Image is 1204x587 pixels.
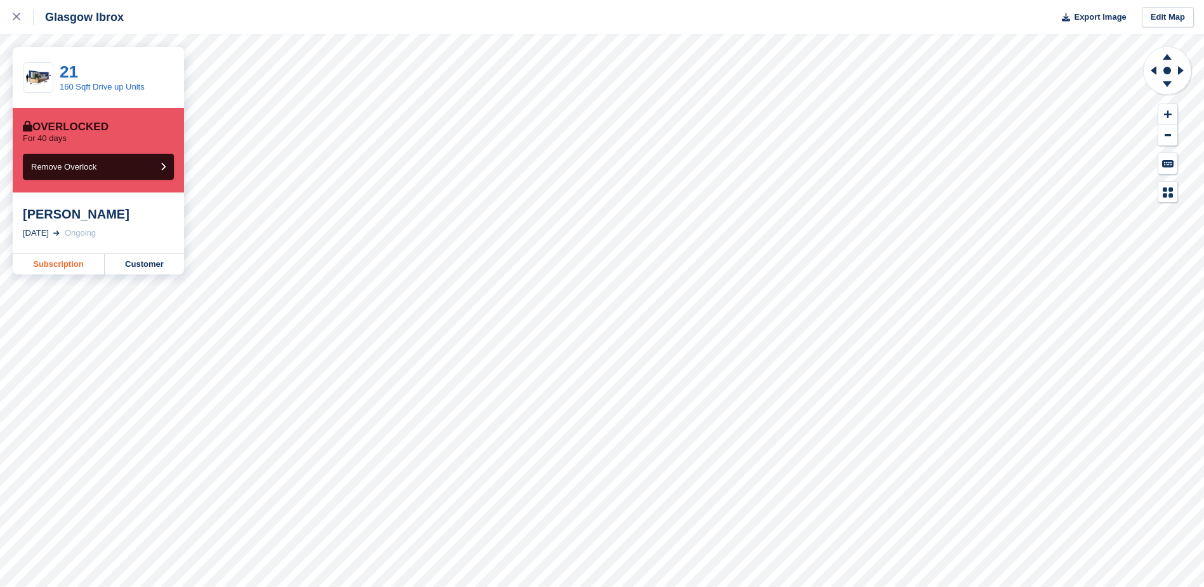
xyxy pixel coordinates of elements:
[1074,11,1126,24] span: Export Image
[53,231,60,236] img: arrow-right-light-icn-cde0832a797a2874e46488d9cf13f60e5c3a73dbe684e267c42b8395dfbc2abf.svg
[1158,153,1177,174] button: Keyboard Shortcuts
[105,254,184,274] a: Customer
[13,254,105,274] a: Subscription
[1158,104,1177,125] button: Zoom In
[23,121,109,133] div: Overlocked
[65,227,96,240] div: Ongoing
[1158,125,1177,146] button: Zoom Out
[1054,7,1127,28] button: Export Image
[31,162,96,172] span: Remove Overlock
[23,206,174,222] div: [PERSON_NAME]
[23,133,67,144] p: For 40 days
[23,227,49,240] div: [DATE]
[1142,7,1194,28] a: Edit Map
[23,67,53,89] img: 20-ft-container%20(2).jpg
[60,62,78,81] a: 21
[60,82,145,91] a: 160 Sqft Drive up Units
[23,154,174,180] button: Remove Overlock
[34,10,124,25] div: Glasgow Ibrox
[1158,182,1177,203] button: Map Legend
